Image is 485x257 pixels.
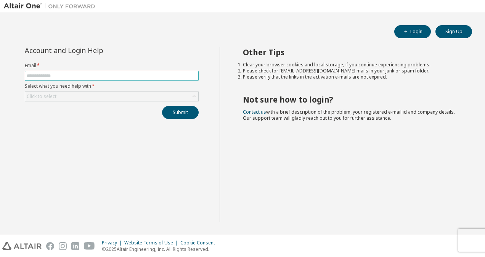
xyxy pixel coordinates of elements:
button: Login [394,25,431,38]
p: © 2025 Altair Engineering, Inc. All Rights Reserved. [102,246,220,252]
div: Account and Login Help [25,47,164,53]
div: Click to select [27,93,56,100]
a: Contact us [243,109,266,115]
div: Click to select [25,92,198,101]
img: Altair One [4,2,99,10]
img: youtube.svg [84,242,95,250]
li: Please verify that the links in the activation e-mails are not expired. [243,74,459,80]
li: Clear your browser cookies and local storage, if you continue experiencing problems. [243,62,459,68]
h2: Other Tips [243,47,459,57]
h2: Not sure how to login? [243,95,459,104]
div: Cookie Consent [180,240,220,246]
button: Submit [162,106,199,119]
div: Website Terms of Use [124,240,180,246]
img: facebook.svg [46,242,54,250]
img: altair_logo.svg [2,242,42,250]
div: Privacy [102,240,124,246]
label: Email [25,63,199,69]
button: Sign Up [435,25,472,38]
img: instagram.svg [59,242,67,250]
li: Please check for [EMAIL_ADDRESS][DOMAIN_NAME] mails in your junk or spam folder. [243,68,459,74]
img: linkedin.svg [71,242,79,250]
span: with a brief description of the problem, your registered e-mail id and company details. Our suppo... [243,109,455,121]
label: Select what you need help with [25,83,199,89]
